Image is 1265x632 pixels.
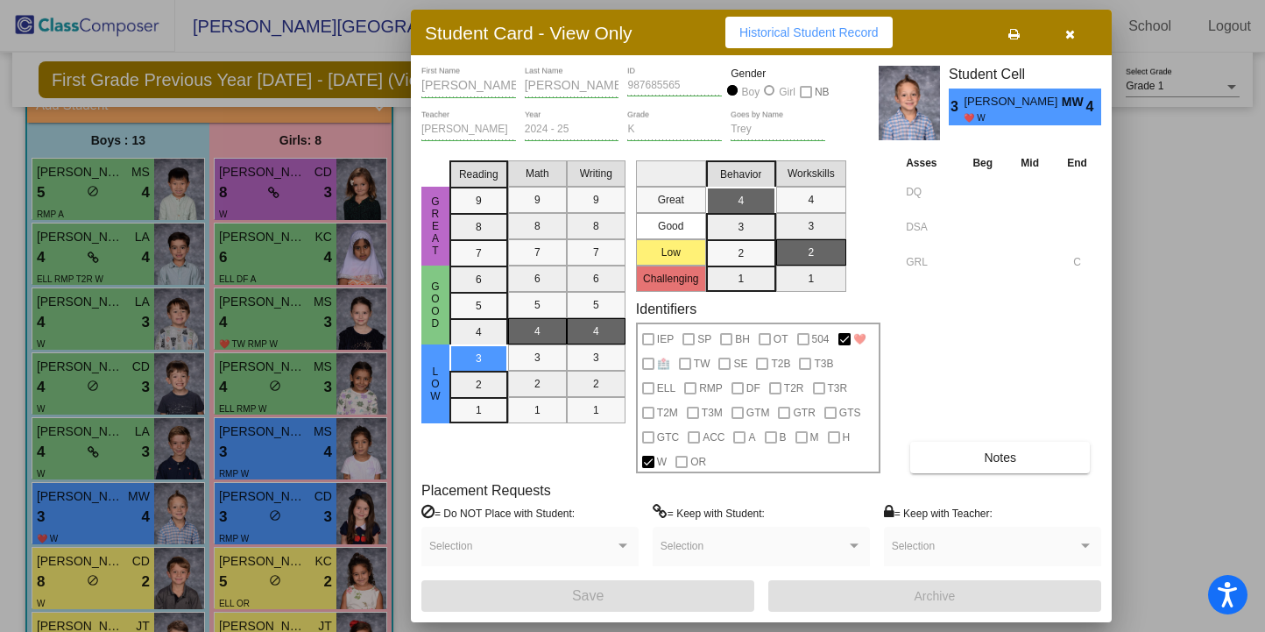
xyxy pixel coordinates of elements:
span: GTC [657,427,679,448]
span: RMP [699,378,723,399]
span: SE [733,353,747,374]
span: T2M [657,402,678,423]
span: T3R [828,378,848,399]
label: = Keep with Student: [653,504,765,522]
span: Save [572,588,604,603]
span: ❤️ [853,329,866,350]
th: End [1053,153,1101,173]
label: = Keep with Teacher: [884,504,993,522]
span: 504 [812,329,830,350]
span: SP [697,329,711,350]
span: Historical Student Record [739,25,879,39]
span: A [748,427,755,448]
span: GTR [793,402,815,423]
span: TW [694,353,710,374]
span: [PERSON_NAME] [964,93,1061,111]
button: Archive [768,580,1101,612]
th: Mid [1007,153,1053,173]
span: MW [1062,93,1086,111]
span: GTM [746,402,770,423]
h3: Student Cell [949,66,1101,82]
span: ELL [657,378,675,399]
input: assessment [906,214,954,240]
span: Notes [984,451,1016,465]
span: Archive [915,589,956,603]
mat-label: Gender [731,66,825,82]
span: IEP [657,329,674,350]
span: 🏥 [657,353,670,374]
span: T3B [814,353,833,374]
input: teacher [421,124,516,136]
input: assessment [906,179,954,205]
span: Good [428,280,443,330]
input: goes by name [731,124,825,136]
span: M [810,427,819,448]
span: W [657,451,667,472]
span: ACC [703,427,724,448]
label: Placement Requests [421,482,551,499]
span: H [843,427,851,448]
span: T2B [771,353,790,374]
span: Low [428,366,443,402]
span: ❤️ W [964,111,1049,124]
span: DF [746,378,760,399]
div: Boy [741,84,760,100]
h3: Student Card - View Only [425,22,632,44]
label: = Do NOT Place with Student: [421,504,575,522]
span: T3M [702,402,723,423]
span: 3 [949,96,964,117]
span: 4 [1086,96,1101,117]
input: assessment [906,249,954,275]
input: year [525,124,619,136]
button: Historical Student Record [725,17,893,48]
span: OR [690,451,706,472]
span: B [780,427,787,448]
span: T2R [784,378,804,399]
span: GTS [839,402,861,423]
input: grade [627,124,722,136]
div: Girl [778,84,795,100]
span: OT [774,329,788,350]
span: BH [735,329,750,350]
span: NB [815,82,830,103]
button: Notes [910,442,1090,473]
button: Save [421,580,754,612]
th: Beg [958,153,1007,173]
label: Identifiers [636,301,696,317]
input: Enter ID [627,80,722,92]
th: Asses [901,153,958,173]
span: Great [428,195,443,257]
